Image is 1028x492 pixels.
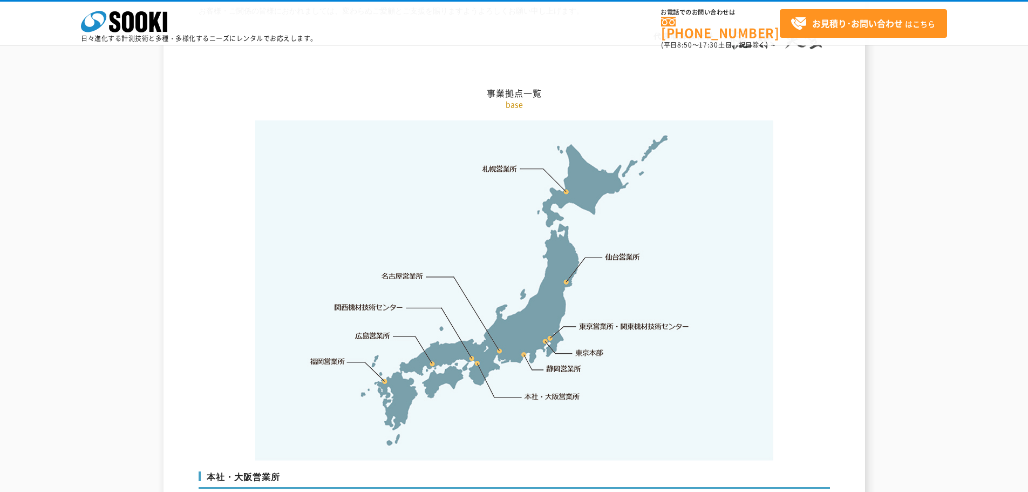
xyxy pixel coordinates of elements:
p: base [199,99,830,110]
a: 福岡営業所 [310,356,345,367]
a: 本社・大阪営業所 [523,391,580,402]
a: 札幌営業所 [482,163,518,174]
img: 事業拠点一覧 [255,120,773,461]
a: 仙台営業所 [605,252,640,262]
span: 8:50 [677,40,692,50]
a: 東京本部 [576,348,604,359]
span: はこちら [791,16,935,32]
span: (平日 ～ 土日、祝日除く) [661,40,768,50]
a: 名古屋営業所 [382,271,424,282]
span: お電話でのお問い合わせは [661,9,780,16]
strong: お見積り･お問い合わせ [812,17,903,30]
a: [PHONE_NUMBER] [661,17,780,39]
a: 静岡営業所 [546,363,581,374]
a: 東京営業所・関東機材技術センター [580,321,690,332]
a: お見積り･お問い合わせはこちら [780,9,947,38]
a: 関西機材技術センター [335,302,403,313]
a: 広島営業所 [356,330,391,341]
span: 17:30 [699,40,718,50]
p: 日々進化する計測技術と多種・多様化するニーズにレンタルでお応えします。 [81,35,317,42]
h3: 本社・大阪営業所 [199,471,830,489]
